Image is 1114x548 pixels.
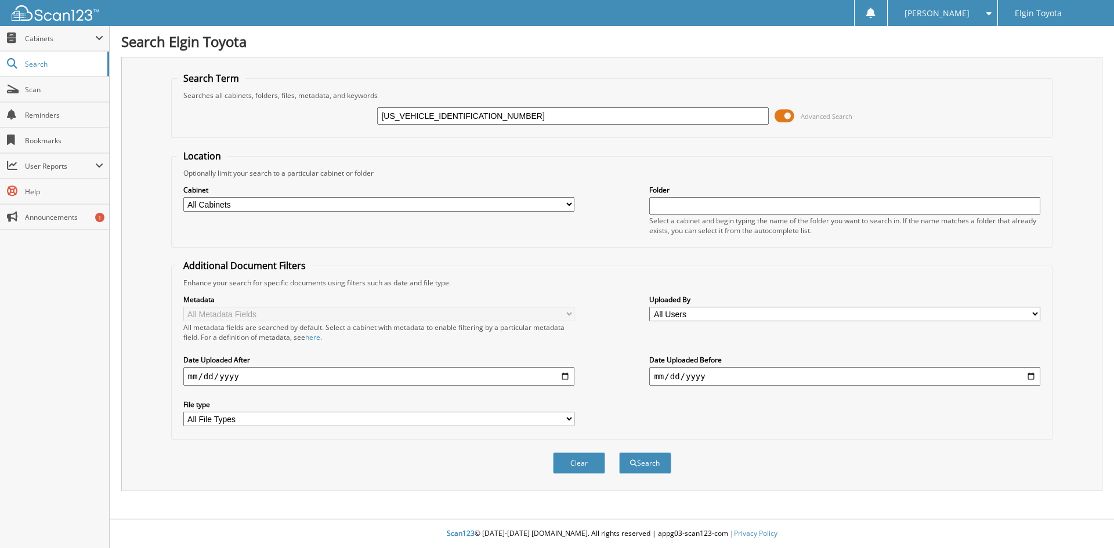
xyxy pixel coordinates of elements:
label: Metadata [183,295,574,304]
label: Date Uploaded Before [649,355,1040,365]
div: Optionally limit your search to a particular cabinet or folder [178,168,1047,178]
button: Search [619,452,671,474]
span: Search [25,59,102,69]
legend: Location [178,150,227,162]
span: User Reports [25,161,95,171]
span: Scan123 [447,528,475,538]
div: 1 [95,213,104,222]
legend: Search Term [178,72,245,85]
input: end [649,367,1040,386]
button: Clear [553,452,605,474]
label: Folder [649,185,1040,195]
span: Elgin Toyota [1015,10,1062,17]
iframe: Chat Widget [1056,492,1114,548]
span: Cabinets [25,34,95,43]
img: scan123-logo-white.svg [12,5,99,21]
label: Uploaded By [649,295,1040,304]
div: © [DATE]-[DATE] [DOMAIN_NAME]. All rights reserved | appg03-scan123-com | [110,520,1114,548]
label: File type [183,400,574,409]
legend: Additional Document Filters [178,259,312,272]
div: Enhance your search for specific documents using filters such as date and file type. [178,278,1047,288]
h1: Search Elgin Toyota [121,32,1102,51]
span: Announcements [25,212,103,222]
label: Date Uploaded After [183,355,574,365]
span: [PERSON_NAME] [905,10,970,17]
div: Select a cabinet and begin typing the name of the folder you want to search in. If the name match... [649,216,1040,235]
div: Searches all cabinets, folders, files, metadata, and keywords [178,90,1047,100]
input: start [183,367,574,386]
span: Scan [25,85,103,95]
a: here [305,332,320,342]
a: Privacy Policy [734,528,777,538]
span: Reminders [25,110,103,120]
span: Bookmarks [25,136,103,146]
div: All metadata fields are searched by default. Select a cabinet with metadata to enable filtering b... [183,322,574,342]
label: Cabinet [183,185,574,195]
span: Help [25,187,103,197]
span: Advanced Search [801,112,852,121]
